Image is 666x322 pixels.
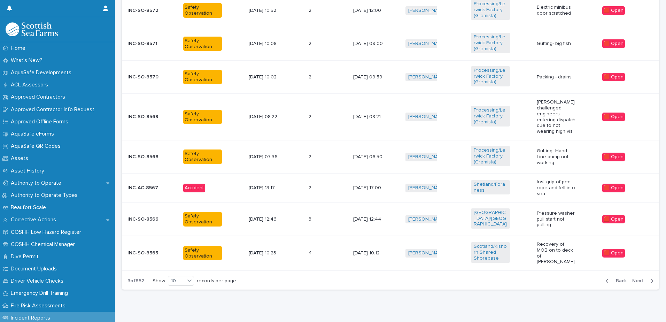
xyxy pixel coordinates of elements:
[127,114,166,120] p: INC-SO-8569
[602,215,625,224] div: 🟥 Open
[353,250,392,256] p: [DATE] 10:12
[602,39,625,48] div: 🟥 Open
[8,266,62,272] p: Document Uploads
[474,210,507,227] a: [GEOGRAPHIC_DATA]/[GEOGRAPHIC_DATA]
[127,41,166,47] p: INC-SO-8571
[602,73,625,82] div: 🟥 Open
[537,242,575,265] p: Recovery of MOB on to deck of [PERSON_NAME]
[474,107,507,125] a: Processing/Lerwick Factory (Gremista)
[183,110,222,124] div: Safety Observation
[408,185,446,191] a: [PERSON_NAME]
[122,174,659,202] tr: INC-AC-8567Accident[DATE] 13:1722 [DATE] 17:00[PERSON_NAME] Shetland/Foraness lost grip of pen ro...
[602,184,625,192] div: 🟥 Open
[8,315,56,321] p: Incident Reports
[8,57,48,64] p: What's New?
[249,216,287,222] p: [DATE] 12:46
[408,216,446,222] a: [PERSON_NAME]
[474,1,507,18] a: Processing/Lerwick Factory (Gremista)
[8,229,87,236] p: COSHH Low Hazard Register
[8,69,77,76] p: AquaSafe Developments
[8,216,62,223] p: Corrective Actions
[612,278,627,283] span: Back
[249,250,287,256] p: [DATE] 10:23
[408,114,446,120] a: [PERSON_NAME]
[537,74,575,80] p: Packing - drains
[408,8,446,14] a: [PERSON_NAME]
[537,99,575,135] p: [PERSON_NAME] challenged engineers entering dispatch due to not wearing high vis
[474,68,507,85] a: Processing/Lerwick Factory (Gremista)
[249,74,287,80] p: [DATE] 10:02
[602,113,625,121] div: 🟥 Open
[8,290,73,297] p: Emergency Drill Training
[122,273,150,290] p: 3 of 852
[249,114,287,120] p: [DATE] 08:22
[408,154,446,160] a: [PERSON_NAME]
[8,192,83,199] p: Authority to Operate Types
[183,70,222,84] div: Safety Observation
[122,60,659,93] tr: INC-SO-8570Safety Observation[DATE] 10:0222 [DATE] 09:59[PERSON_NAME] Processing/Lerwick Factory ...
[632,278,648,283] span: Next
[353,41,392,47] p: [DATE] 09:00
[127,216,166,222] p: INC-SO-8566
[183,246,222,261] div: Safety Observation
[408,250,446,256] a: [PERSON_NAME]
[8,241,80,248] p: COSHH Chemical Manager
[249,8,287,14] p: [DATE] 10:52
[127,74,166,80] p: INC-SO-8570
[474,182,507,193] a: Shetland/Foraness
[602,153,625,161] div: 🟥 Open
[353,8,392,14] p: [DATE] 12:00
[353,114,392,120] p: [DATE] 08:21
[309,39,313,47] p: 2
[249,41,287,47] p: [DATE] 10:08
[309,113,313,120] p: 2
[183,184,205,192] div: Accident
[153,278,165,284] p: Show
[6,22,58,36] img: bPIBxiqnSb2ggTQWdOVV
[309,215,313,222] p: 3
[309,73,313,80] p: 2
[122,236,659,271] tr: INC-SO-8565Safety Observation[DATE] 10:2344 [DATE] 10:12[PERSON_NAME] Scotland/Kishorn Shared Sho...
[309,6,313,14] p: 2
[122,94,659,140] tr: INC-SO-8569Safety Observation[DATE] 08:2222 [DATE] 08:21[PERSON_NAME] Processing/Lerwick Factory ...
[122,140,659,173] tr: INC-SO-8568Safety Observation[DATE] 07:3622 [DATE] 06:50[PERSON_NAME] Processing/Lerwick Factory ...
[8,278,69,284] p: Driver Vehicle Checks
[127,8,166,14] p: INC-SO-8572
[8,82,54,88] p: ACL Assessors
[408,74,446,80] a: [PERSON_NAME]
[8,302,71,309] p: Fire Risk Assessments
[602,6,625,15] div: 🟥 Open
[474,34,507,52] a: Processing/Lerwick Factory (Gremista)
[602,249,625,258] div: 🟥 Open
[127,250,166,256] p: INC-SO-8565
[183,37,222,51] div: Safety Observation
[353,154,392,160] p: [DATE] 06:50
[474,147,507,165] a: Processing/Lerwick Factory (Gremista)
[183,149,222,164] div: Safety Observation
[122,27,659,60] tr: INC-SO-8571Safety Observation[DATE] 10:0822 [DATE] 09:00[PERSON_NAME] Processing/Lerwick Factory ...
[600,278,629,284] button: Back
[183,212,222,227] div: Safety Observation
[353,74,392,80] p: [DATE] 09:59
[408,41,446,47] a: [PERSON_NAME]
[309,184,313,191] p: 2
[8,168,50,174] p: Asset History
[537,179,575,197] p: lost grip of pen rope and fell into sea
[8,118,74,125] p: Approved Offline Forms
[8,253,44,260] p: Dive Permit
[8,155,34,162] p: Assets
[353,185,392,191] p: [DATE] 17:00
[537,210,575,228] p: Pressure washer pull start not pulling
[629,278,659,284] button: Next
[8,45,31,52] p: Home
[537,41,575,47] p: Gutting- big fish
[8,143,66,149] p: AquaSafe QR Codes
[537,5,575,16] p: Electric minibus door scratched
[168,277,185,285] div: 10
[127,154,166,160] p: INC-SO-8568
[8,94,71,100] p: Approved Contractors
[183,3,222,18] div: Safety Observation
[122,202,659,236] tr: INC-SO-8566Safety Observation[DATE] 12:4633 [DATE] 12:44[PERSON_NAME] [GEOGRAPHIC_DATA]/[GEOGRAPH...
[309,249,313,256] p: 4
[474,244,507,261] a: Scotland/Kishorn Shared Shorebase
